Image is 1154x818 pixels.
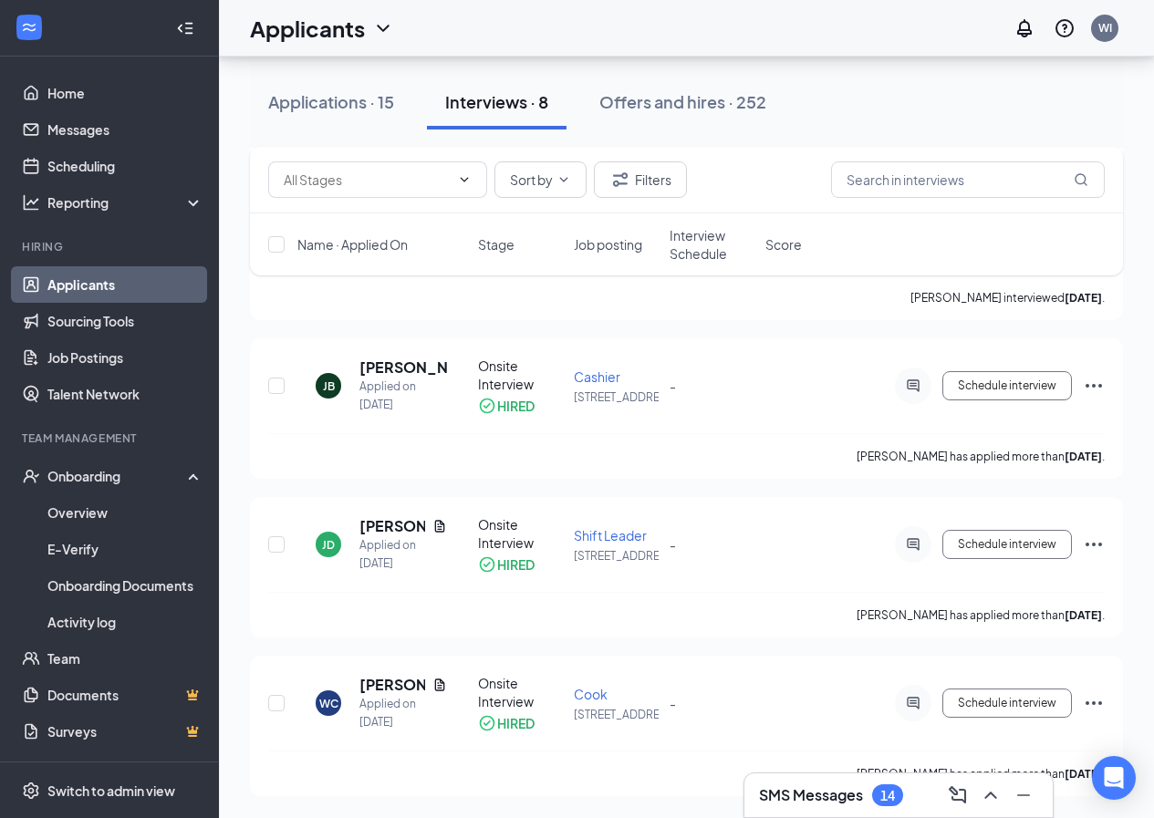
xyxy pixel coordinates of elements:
[47,193,204,212] div: Reporting
[22,430,200,446] div: Team Management
[478,397,496,415] svg: CheckmarkCircle
[323,378,335,394] div: JB
[359,675,425,695] h5: [PERSON_NAME]
[268,90,394,113] div: Applications · 15
[574,235,642,254] span: Job posting
[574,707,659,722] p: [STREET_ADDRESS]
[1009,781,1038,810] button: Minimize
[574,368,620,385] span: Cashier
[478,674,563,710] div: Onsite Interview
[359,357,447,378] h5: [PERSON_NAME]
[47,111,203,148] a: Messages
[574,389,659,405] p: [STREET_ADDRESS]
[432,519,447,533] svg: Document
[1013,784,1034,806] svg: Minimize
[47,713,203,750] a: SurveysCrown
[1083,533,1105,555] svg: Ellipses
[958,697,1056,709] span: Schedule interview
[319,696,338,711] div: WC
[297,235,408,254] span: Name · Applied On
[510,173,553,186] span: Sort by
[47,494,203,531] a: Overview
[857,766,1105,782] p: [PERSON_NAME] has applied more than .
[20,18,38,36] svg: WorkstreamLogo
[359,536,447,573] div: Applied on [DATE]
[910,290,1105,305] p: [PERSON_NAME] interviewed .
[880,788,895,803] div: 14
[670,536,676,553] span: -
[478,714,496,732] svg: CheckmarkCircle
[478,515,563,552] div: Onsite Interview
[958,538,1056,551] span: Schedule interview
[609,169,631,191] svg: Filter
[574,686,608,702] span: Cook
[497,397,535,415] div: HIRED
[574,548,659,564] p: [STREET_ADDRESS]
[942,371,1072,400] button: Schedule interview
[478,555,496,574] svg: CheckmarkCircle
[1098,20,1112,36] div: WI
[47,604,203,640] a: Activity log
[831,161,1105,198] input: Search in interviews
[1083,692,1105,714] svg: Ellipses
[670,378,676,394] span: -
[947,784,969,806] svg: ComposeMessage
[457,172,472,187] svg: ChevronDown
[1074,172,1088,187] svg: MagnifyingGlass
[478,357,563,393] div: Onsite Interview
[497,714,535,732] div: HIRED
[670,226,754,263] span: Interview Schedule
[1014,17,1035,39] svg: Notifications
[47,75,203,111] a: Home
[359,378,447,414] div: Applied on [DATE]
[943,781,972,810] button: ComposeMessage
[1054,17,1076,39] svg: QuestionInfo
[1065,608,1102,622] b: [DATE]
[47,782,175,800] div: Switch to admin view
[1083,375,1105,397] svg: Ellipses
[445,90,548,113] div: Interviews · 8
[494,161,587,198] button: Sort byChevronDown
[942,530,1072,559] button: Schedule interview
[47,266,203,303] a: Applicants
[176,19,194,37] svg: Collapse
[359,516,425,536] h5: [PERSON_NAME]
[432,678,447,692] svg: Document
[902,696,924,710] svg: ActiveChat
[902,378,924,393] svg: ActiveChat
[47,339,203,376] a: Job Postings
[47,376,203,412] a: Talent Network
[942,689,1072,718] button: Schedule interview
[976,781,1005,810] button: ChevronUp
[574,527,647,544] span: Shift Leader
[670,695,676,711] span: -
[322,537,335,553] div: JD
[284,170,450,190] input: All Stages
[556,172,571,187] svg: ChevronDown
[250,13,365,44] h1: Applicants
[22,239,200,254] div: Hiring
[958,379,1056,392] span: Schedule interview
[497,555,535,574] div: HIRED
[359,695,447,731] div: Applied on [DATE]
[1065,291,1102,305] b: [DATE]
[22,782,40,800] svg: Settings
[857,607,1105,623] p: [PERSON_NAME] has applied more than .
[47,640,203,677] a: Team
[765,235,802,254] span: Score
[47,148,203,184] a: Scheduling
[599,90,766,113] div: Offers and hires · 252
[47,467,188,485] div: Onboarding
[980,784,1002,806] svg: ChevronUp
[478,235,515,254] span: Stage
[759,785,863,805] h3: SMS Messages
[47,677,203,713] a: DocumentsCrown
[1065,767,1102,781] b: [DATE]
[857,449,1105,464] p: [PERSON_NAME] has applied more than .
[47,567,203,604] a: Onboarding Documents
[47,531,203,567] a: E-Verify
[1065,450,1102,463] b: [DATE]
[22,467,40,485] svg: UserCheck
[902,537,924,552] svg: ActiveChat
[594,161,687,198] button: Filter Filters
